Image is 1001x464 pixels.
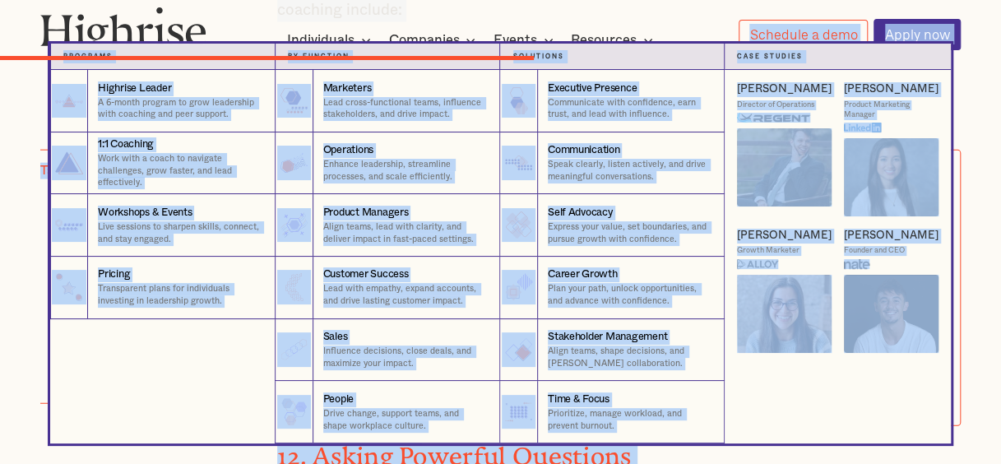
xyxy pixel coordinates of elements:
a: 1:1 CoachingWork with a coach to navigate challenges, grow faster, and lead effectively. [50,132,275,195]
nav: Individuals [3,44,999,443]
p: A 6-month program to grow leadership with coaching and peer support. [98,97,262,122]
a: OperationsEnhance leadership, streamline processes, and scale efficiently. [275,132,499,195]
a: PricingTransparent plans for individuals investing in leadership growth. [50,257,275,319]
div: Marketers [323,81,372,96]
a: Stakeholder ManagementAlign teams, shape decisions, and [PERSON_NAME] collaboration. [499,319,724,382]
img: Highrise logo [40,7,206,57]
p: Lead cross-functional teams, influence stakeholders, and drive impact. [323,97,488,122]
a: Self AdvocacyExpress your value, set boundaries, and pursue growth with confidence. [499,194,724,257]
div: Founder and CEO [844,246,905,256]
a: Executive PresenceCommunicate with confidence, earn trust, and lead with influence. [499,70,724,132]
div: Individuals [287,30,376,50]
a: Career GrowthPlan your path, unlock opportunities, and advance with confidence. [499,257,724,319]
p: Communicate with confidence, earn trust, and lead with influence. [548,97,711,122]
div: Career Growth [548,267,618,282]
a: Apply now [874,19,961,49]
div: People [323,392,354,407]
strong: Solutions [513,53,564,59]
div: Stakeholder Management [548,330,667,345]
a: PeopleDrive change, support teams, and shape workplace culture. [275,381,499,443]
div: Resources [571,30,637,50]
a: [PERSON_NAME] [737,82,832,97]
a: CommunicationSpeak clearly, listen actively, and drive meaningful conversations. [499,132,724,195]
a: Time & FocusPrioritize, manage workload, and prevent burnout. [499,381,724,443]
p: Drive change, support teams, and shape workplace culture. [323,408,488,433]
strong: 12. Asking Powerful Questions [277,442,632,458]
div: Communication [548,143,620,158]
div: Companies [388,30,480,50]
a: [PERSON_NAME] [844,82,938,97]
div: Growth Marketer [737,246,799,256]
div: Individuals [287,30,355,50]
a: Product ManagersAlign teams, lead with clarity, and deliver impact in fast-paced settings. [275,194,499,257]
div: Events [494,30,537,50]
div: Events [494,30,558,50]
p: Live sessions to sharpen skills, connect, and stay engaged. [98,221,262,246]
p: Align teams, shape decisions, and [PERSON_NAME] collaboration. [548,346,711,370]
p: Lead with empathy, expand accounts, and drive lasting customer impact. [323,283,488,308]
a: [PERSON_NAME] [737,229,832,244]
a: Highrise LeaderA 6-month program to grow leadership with coaching and peer support. [50,70,275,132]
a: Schedule a demo [739,20,868,50]
a: MarketersLead cross-functional teams, influence stakeholders, and drive impact. [275,70,499,132]
div: Resources [571,30,658,50]
a: Workshops & EventsLive sessions to sharpen skills, connect, and stay engaged. [50,194,275,257]
div: Pricing [98,267,130,282]
p: Transparent plans for individuals investing in leadership growth. [98,283,262,308]
p: Express your value, set boundaries, and pursue growth with confidence. [548,221,711,246]
div: Operations [323,143,373,158]
div: Companies [388,30,459,50]
p: Align teams, lead with clarity, and deliver impact in fast-paced settings. [323,221,488,246]
div: Customer Success [323,267,409,282]
strong: by function [288,53,350,59]
div: Highrise Leader [98,81,171,96]
a: Customer SuccessLead with empathy, expand accounts, and drive lasting customer impact. [275,257,499,319]
div: Product Marketing Manager [844,100,938,120]
p: Prioritize, manage workload, and prevent burnout. [548,408,711,433]
div: Sales [323,330,348,345]
strong: Programs [63,53,113,59]
div: Product Managers [323,206,409,220]
p: Speak clearly, listen actively, and drive meaningful conversations. [548,159,711,183]
p: Influence decisions, close deals, and maximize your impact. [323,346,488,370]
p: Work with a coach to navigate challenges, grow faster, and lead effectively. [98,153,262,189]
div: Time & Focus [548,392,609,407]
strong: Case Studies [737,53,803,59]
p: Enhance leadership, streamline processes, and scale efficiently. [323,159,488,183]
div: Executive Presence [548,81,637,96]
div: Workshops & Events [98,206,192,220]
div: 1:1 Coaching [98,137,154,152]
div: Director of Operations [737,100,814,110]
a: SalesInfluence decisions, close deals, and maximize your impact. [275,319,499,382]
div: Self Advocacy [548,206,614,220]
p: Plan your path, unlock opportunities, and advance with confidence. [548,283,711,308]
a: [PERSON_NAME] [844,229,938,244]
